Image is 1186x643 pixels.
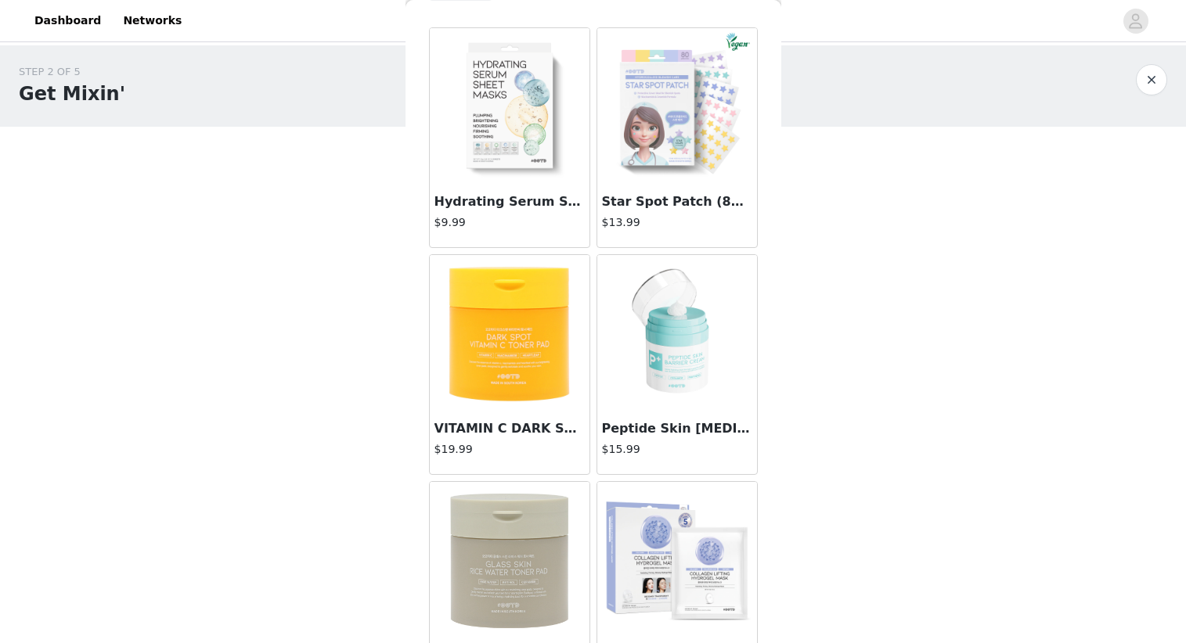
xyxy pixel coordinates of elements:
img: Collagen Lifting Hydrogel Mask (5pcs) [599,482,755,638]
a: Networks [114,3,191,38]
h4: $9.99 [434,214,585,231]
img: Hydrating Serum Sheet Mask Starter Kit (5pcs) [431,28,588,185]
h3: Hydrating Serum Sheet Mask Starter Kit (5pcs) [434,192,585,211]
h4: $19.99 [434,441,585,458]
h3: VITAMIN C DARK SPOT TONER PAD (70pads) [434,419,585,438]
img: Peptide Skin Barrier Cream 50ml [599,255,755,411]
div: STEP 2 OF 5 [19,64,125,80]
div: avatar [1128,9,1143,34]
h3: Star Spot Patch (80 Dots) [602,192,752,211]
h4: $15.99 [602,441,752,458]
img: VITAMIN C DARK SPOT TONER PAD (70pads) [431,255,588,411]
a: Dashboard [25,3,110,38]
h3: Peptide Skin [MEDICAL_DATA] 50ml [602,419,752,438]
h4: $13.99 [602,214,752,231]
img: Star Spot Patch (80 Dots) [599,28,755,185]
img: Glass Skin Rice Water Toner Pad (70pads) [431,482,588,638]
h1: Get Mixin' [19,80,125,108]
